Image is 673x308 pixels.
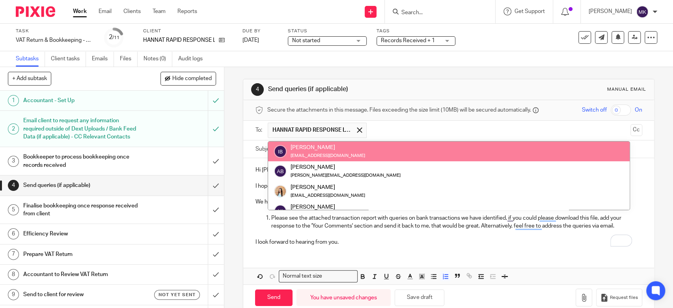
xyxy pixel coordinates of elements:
span: On [635,106,642,114]
small: [EMAIL_ADDRESS][DOMAIN_NAME] [291,153,365,158]
a: Reports [177,7,197,15]
img: svg%3E [636,6,649,18]
button: Cc [630,124,642,136]
div: [PERSON_NAME] [291,183,365,191]
div: 9 [8,289,19,300]
a: Notes (0) [144,51,172,67]
h1: Bookkeeper to process bookkeeping once records received [23,151,141,171]
div: To enrich screen reader interactions, please activate Accessibility in Grammarly extension settings [243,158,654,252]
a: Subtasks [16,51,45,67]
h1: Accountant - Set Up [23,95,141,106]
label: Tags [377,28,455,34]
div: 4 [8,180,19,191]
div: 7 [8,249,19,260]
img: svg%3E [274,205,287,217]
h1: Prepare VAT Return [23,248,141,260]
label: To: [255,126,264,134]
h1: Finalise bookkeeping once response received from client [23,200,141,220]
p: We have a few queries related to your bookkeeping for the last quarter which we are hoping you co... [255,198,642,206]
img: Pixie [16,6,55,17]
span: Not yet sent [158,291,196,298]
button: Request files [596,289,642,306]
div: 8 [8,269,19,280]
a: Files [120,51,138,67]
span: [DATE] [242,37,259,43]
a: Clients [123,7,141,15]
div: Manual email [607,86,646,93]
input: Search [401,9,472,17]
small: [EMAIL_ADDRESS][DOMAIN_NAME] [291,193,365,198]
div: You have unsaved changes [296,289,391,306]
label: Subject: [255,145,276,153]
span: Normal text size [281,272,324,280]
label: Status [288,28,367,34]
div: [PERSON_NAME] [291,203,365,211]
div: 2 [109,33,119,42]
div: 2 [8,123,19,134]
h1: Send queries (if applicable) [23,179,141,191]
a: Team [153,7,166,15]
div: 5 [8,204,19,215]
p: Hi [PERSON_NAME], [255,166,642,174]
a: Email [99,7,112,15]
span: HANNAT RAPID RESPONSE LTD [272,126,351,134]
div: 4 [251,83,264,96]
span: Secure the attachments in this message. Files exceeding the size limit (10MB) will be secured aut... [267,106,531,114]
label: Client [143,28,233,34]
div: Search for option [279,270,358,282]
span: Records Received + 1 [381,38,435,43]
p: I look forward to hearing from you. [255,238,642,246]
img: svg%3E [274,165,287,177]
div: VAT Return & Bookkeeping - Quarterly - [DATE] - [DATE] [16,36,95,44]
div: 1 [8,95,19,106]
a: Emails [92,51,114,67]
p: I hope you are well! [255,182,642,190]
h1: Accountant to Review VAT Return [23,269,141,280]
div: 6 [8,228,19,239]
label: Task [16,28,95,34]
div: [PERSON_NAME] [291,144,365,151]
span: Request files [610,295,638,301]
span: Not started [292,38,320,43]
a: Client tasks [51,51,86,67]
div: 3 [8,156,19,167]
button: Hide completed [160,72,216,85]
p: HANNAT RAPID RESPONSE LTD [143,36,215,44]
div: [PERSON_NAME] [291,163,401,171]
p: Please see the attached transaction report with queries on bank transactions we have identified, ... [271,214,642,230]
a: Work [73,7,87,15]
p: [PERSON_NAME] [589,7,632,15]
span: Get Support [515,9,545,14]
small: [PERSON_NAME][EMAIL_ADDRESS][DOMAIN_NAME] [291,173,401,177]
a: Audit logs [178,51,209,67]
button: + Add subtask [8,72,51,85]
h1: Efficiency Review [23,228,141,240]
img: Linkedin%20Posts%20-%20Client%20success%20stories%20(1).png [274,185,287,198]
input: Search for option [324,272,353,280]
small: /11 [112,35,119,40]
span: Hide completed [172,76,212,82]
div: VAT Return &amp; Bookkeeping - Quarterly - May - July, 2025 [16,36,95,44]
button: Save draft [395,289,444,306]
h1: Send queries (if applicable) [268,85,466,93]
h1: Email client to request any information required outside of Dext Uploads / Bank Feed Data (if app... [23,115,141,143]
label: Due by [242,28,278,34]
input: Send [255,289,293,306]
img: svg%3E [274,145,287,158]
span: Switch off [582,106,607,114]
h1: Send to client for review [23,289,141,301]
